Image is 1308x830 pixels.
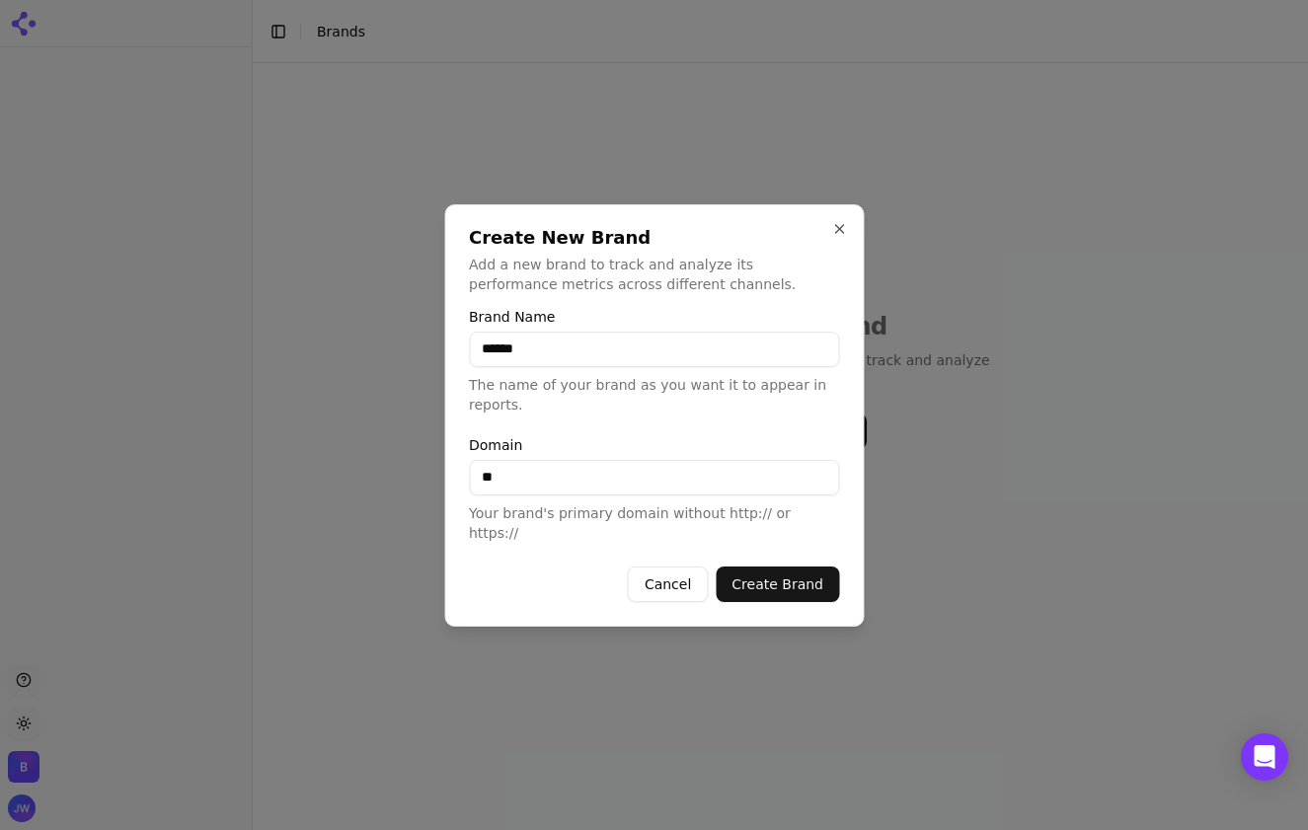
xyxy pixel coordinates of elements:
h2: Create New Brand [469,229,839,247]
label: Brand Name [469,310,839,324]
p: Your brand's primary domain without http:// or https:// [469,503,839,543]
p: Add a new brand to track and analyze its performance metrics across different channels. [469,255,839,294]
p: The name of your brand as you want it to appear in reports. [469,375,839,415]
button: Cancel [628,566,708,602]
label: Domain [469,438,839,452]
button: Create Brand [716,566,839,602]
